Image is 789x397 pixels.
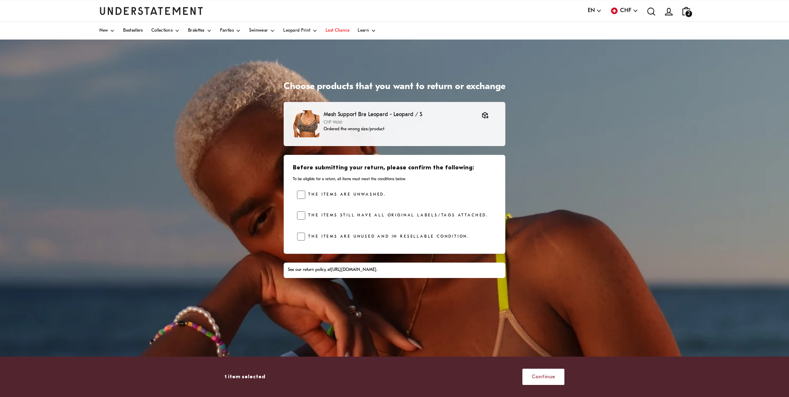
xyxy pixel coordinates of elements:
a: Last Chance [326,22,349,40]
p: Ordered the wrong size/product [324,126,473,133]
a: Understatement Homepage [99,7,203,15]
div: See our return policy at . [288,267,501,273]
span: Collections [151,29,173,33]
button: EN [588,6,602,15]
a: Bralettes [188,22,212,40]
a: Leopard Print [283,22,317,40]
label: The items are unwashed. [305,191,386,199]
a: Panties [220,22,241,40]
a: [URL][DOMAIN_NAME] [331,268,376,272]
span: 2 [685,10,692,17]
span: Last Chance [326,29,349,33]
img: 34_02003886-4d24-43e4-be8a-9f669a7db11e.jpg [292,110,319,137]
span: CHF [620,6,631,15]
label: The items still have all original labels/tags attached. [305,211,488,220]
span: Bestsellers [123,29,143,33]
button: CHF [610,6,638,15]
span: EN [588,6,595,15]
a: Learn [358,22,376,40]
span: Bralettes [188,29,205,33]
h1: Choose products that you want to return or exchange [284,81,505,93]
a: Swimwear [249,22,275,40]
span: Learn [358,29,369,33]
p: CHF 99.00 [324,119,473,126]
p: To be eligible for a return, all items must meet the conditions below. [293,176,496,182]
a: Bestsellers [123,22,143,40]
a: New [99,22,115,40]
span: Leopard Print [283,29,310,33]
a: 2 [678,2,695,20]
label: The items are unused and in resellable condition. [305,233,470,241]
span: Panties [220,29,234,33]
p: Mesh Support Bra Leopard - Leopard / S [324,110,473,119]
h3: Before submitting your return, please confirm the following: [293,164,496,172]
span: New [99,29,108,33]
a: Collections [151,22,180,40]
span: Swimwear [249,29,268,33]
